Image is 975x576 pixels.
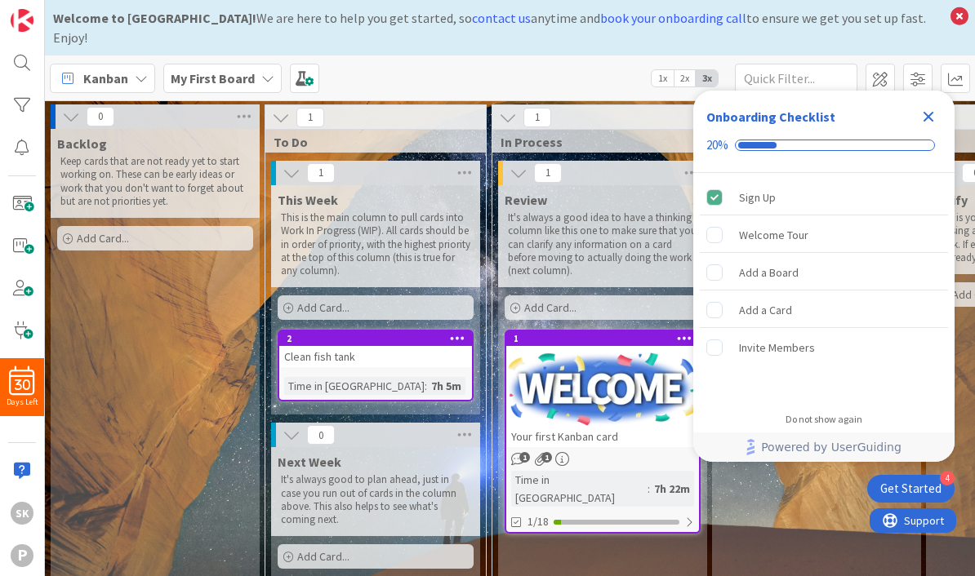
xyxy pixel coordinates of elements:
span: 2x [674,70,696,86]
b: Welcome to [GEOGRAPHIC_DATA]! [53,10,256,26]
div: Checklist progress: 20% [706,138,942,153]
span: 1 [534,163,562,183]
div: 7h 22m [650,480,694,498]
span: Support [34,2,74,22]
div: We are here to help you get started, so anytime and to ensure we get you set up fast. Enjoy! [53,8,942,47]
p: It's always a good idea to have a thinking column like this one to make sure that you can clarify... [508,211,697,277]
div: 1 [506,331,699,346]
div: 20% [706,138,728,153]
span: : [648,480,650,498]
span: To Do [274,134,465,150]
div: 2Clean fish tank [279,331,472,367]
span: Review [505,192,547,208]
span: 1 [519,452,530,463]
div: Close Checklist [915,104,942,130]
div: Checklist items [693,173,955,402]
div: 1Your first Kanban card [506,331,699,447]
span: 0 [87,107,114,126]
p: Keep cards that are not ready yet to start working on. These can be early ideas or work that you ... [60,155,250,208]
div: Add a Card is incomplete. [700,292,948,328]
div: Sign Up is complete. [700,179,948,215]
div: 7h 5m [427,377,465,395]
span: Add Card... [297,549,349,564]
span: This Week [278,192,338,208]
div: Add a Board [739,263,799,282]
div: Your first Kanban card [506,426,699,447]
span: Powered by UserGuiding [761,437,902,457]
div: Clean fish tank [279,346,472,367]
span: 1 [296,108,324,127]
span: Add Card... [297,300,349,315]
div: Sign Up [739,188,776,207]
span: Backlog [57,135,107,152]
div: 1 [514,333,699,344]
input: Quick Filter... [735,64,857,93]
span: : [425,377,427,395]
p: It's always good to plan ahead, just in case you run out of cards in the column above. This also ... [281,473,470,526]
a: contact us [472,10,531,26]
img: Visit kanbanzone.com [11,9,33,32]
div: Add a Board is incomplete. [700,255,948,290]
div: Time in [GEOGRAPHIC_DATA] [284,377,425,395]
div: Time in [GEOGRAPHIC_DATA] [511,471,648,507]
div: Invite Members is incomplete. [700,330,948,366]
a: Powered by UserGuiding [701,432,946,462]
span: 1 [523,108,551,127]
span: Add Card... [77,231,129,246]
div: Onboarding Checklist [706,107,835,126]
span: 0 [307,425,335,445]
div: Open Get Started checklist, remaining modules: 4 [867,475,955,503]
span: 1 [541,452,552,463]
div: Get Started [880,481,942,497]
div: Add a Card [739,300,792,320]
div: Checklist Container [693,91,955,462]
b: My First Board [171,70,255,86]
div: Footer [693,432,955,462]
div: Welcome Tour [739,225,808,245]
div: 2 [287,333,472,344]
div: SK [11,502,33,525]
div: 2 [279,331,472,346]
div: Welcome Tour is incomplete. [700,217,948,253]
span: 3x [696,70,718,86]
span: 30 [15,379,30,391]
span: Next Week [278,454,341,470]
span: 1/18 [528,513,549,530]
span: 1x [652,70,674,86]
a: book your onboarding call [600,10,746,26]
div: P [11,544,33,567]
span: Add Card... [524,300,577,315]
div: Invite Members [739,338,815,357]
div: Do not show again [786,413,862,426]
span: 1 [307,163,335,183]
span: Kanban [83,69,128,88]
div: 4 [940,471,955,485]
p: This is the main column to pull cards into Work In Progress (WIP). All cards should be in order o... [281,211,470,277]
